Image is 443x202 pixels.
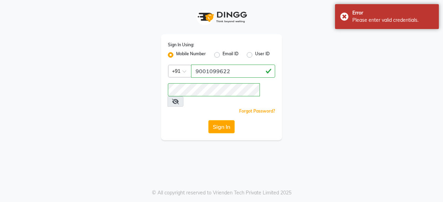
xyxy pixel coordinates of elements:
button: Sign In [208,120,235,133]
a: Forgot Password? [239,108,275,114]
label: User ID [255,51,270,59]
input: Username [191,65,275,78]
label: Mobile Number [176,51,206,59]
img: logo1.svg [194,7,249,27]
div: Please enter valid credentials. [352,17,434,24]
div: Error [352,9,434,17]
input: Username [168,83,260,96]
label: Email ID [223,51,238,59]
label: Sign In Using: [168,42,194,48]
